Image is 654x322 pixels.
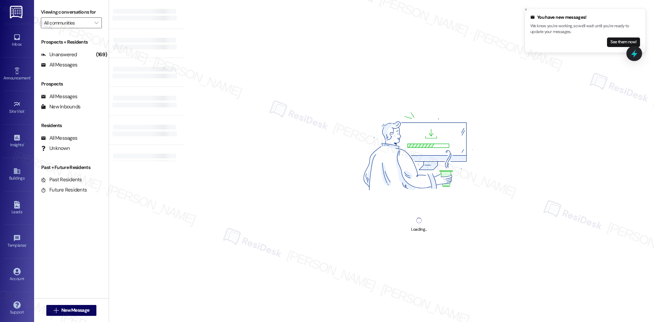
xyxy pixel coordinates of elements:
[607,37,640,47] button: See them now!
[3,165,31,184] a: Buildings
[94,20,98,26] i: 
[41,145,70,152] div: Unknown
[61,307,89,314] span: New Message
[34,122,109,129] div: Residents
[41,186,87,194] div: Future Residents
[34,39,109,46] div: Prospects + Residents
[3,266,31,284] a: Account
[3,232,31,251] a: Templates •
[41,135,77,142] div: All Messages
[41,176,82,183] div: Past Residents
[530,14,640,21] div: You have new messages!
[41,51,77,58] div: Unanswered
[41,7,102,17] label: Viewing conversations for
[26,242,27,247] span: •
[24,141,25,146] span: •
[3,299,31,318] a: Support
[10,6,24,18] img: ResiDesk Logo
[41,103,80,110] div: New Inbounds
[3,132,31,150] a: Insights •
[25,108,26,113] span: •
[41,93,77,100] div: All Messages
[3,31,31,50] a: Inbox
[94,49,109,60] div: (169)
[3,199,31,217] a: Leads
[53,308,59,313] i: 
[3,98,31,117] a: Site Visit •
[411,226,426,233] div: Loading...
[46,305,97,316] button: New Message
[530,23,640,35] p: We know you're working, so we'll wait until you're ready to update your messages.
[41,61,77,68] div: All Messages
[30,75,31,79] span: •
[523,6,529,13] button: Close toast
[34,80,109,88] div: Prospects
[44,17,91,28] input: All communities
[34,164,109,171] div: Past + Future Residents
